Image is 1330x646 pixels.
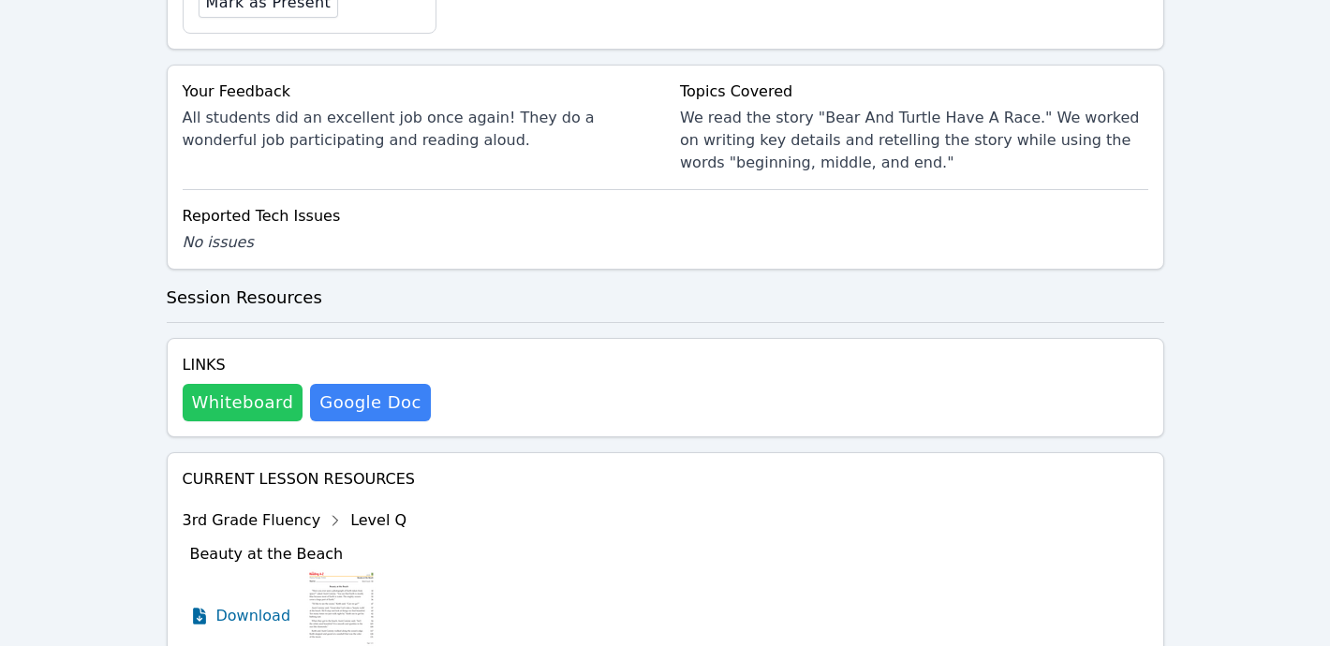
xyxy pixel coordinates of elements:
[183,384,303,421] button: Whiteboard
[167,285,1164,311] h3: Session Resources
[183,233,254,251] span: No issues
[183,468,1148,491] h4: Current Lesson Resources
[216,605,291,627] span: Download
[183,506,614,536] div: 3rd Grade Fluency Level Q
[183,205,1148,228] div: Reported Tech Issues
[190,545,344,563] span: Beauty at the Beach
[183,107,651,152] div: All students did an excellent job once again! They do a wonderful job participating and reading a...
[310,384,430,421] a: Google Doc
[680,107,1148,174] div: We read the story "Bear And Turtle Have A Race." We worked on writing key details and retelling t...
[183,354,431,376] h4: Links
[183,81,651,103] div: Your Feedback
[680,81,1148,103] div: Topics Covered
